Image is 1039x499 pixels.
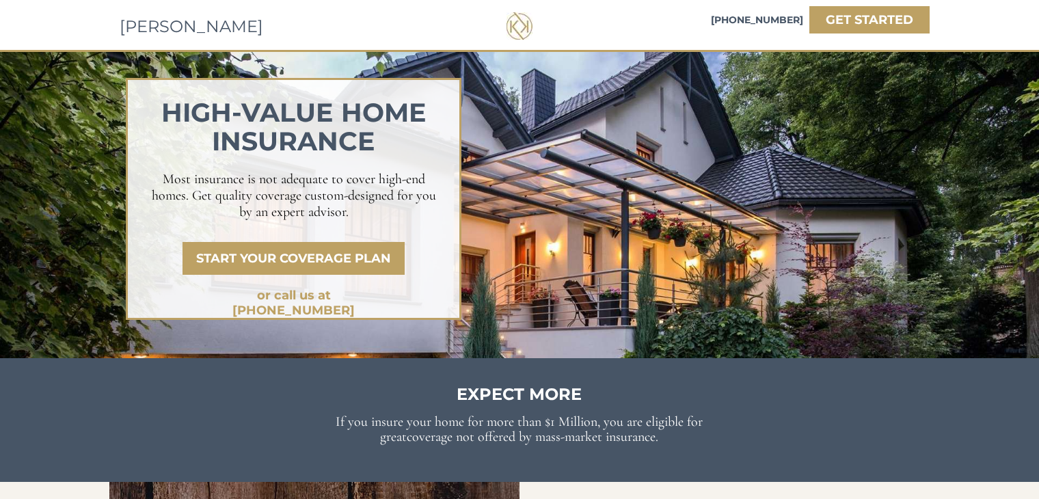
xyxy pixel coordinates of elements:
span: EXPECT MORE [457,384,582,404]
span: [PERSON_NAME] [120,16,263,36]
strong: GET STARTED [826,12,913,27]
strong: or call us at [PHONE_NUMBER] [232,288,355,318]
span: Most insurance is not adequate to cover high-end homes. Get quality coverage custom-designed for ... [152,171,436,220]
span: HIGH-VALUE home insurance [161,96,427,157]
a: START YOUR COVERAGE PLAN [183,242,405,275]
a: GET STARTED [809,6,930,33]
span: If you insure your home for more than $1 Million, you are eligible for great [336,414,703,445]
span: [PHONE_NUMBER] [711,14,803,26]
a: or call us at [PHONE_NUMBER] [205,284,382,307]
strong: START YOUR COVERAGE PLAN [196,251,391,266]
span: coverage not offered by mass-market insurance. [407,429,658,445]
